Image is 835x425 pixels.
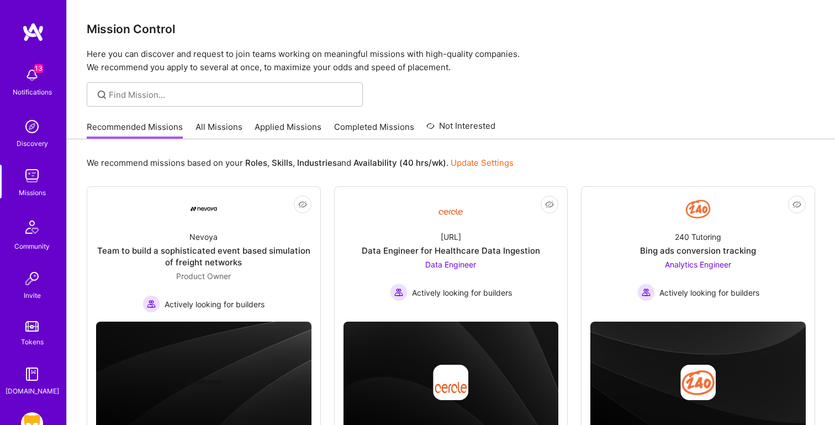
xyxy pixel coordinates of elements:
[24,290,41,301] div: Invite
[334,121,414,139] a: Completed Missions
[545,200,554,209] i: icon EyeClosed
[186,365,221,400] img: Company logo
[165,298,265,310] span: Actively looking for builders
[21,64,43,86] img: bell
[297,158,337,168] b: Industries
[191,207,217,211] img: Company Logo
[298,200,307,209] i: icon EyeClosed
[675,231,721,243] div: 240 Tutoring
[425,260,476,269] span: Data Engineer
[680,365,716,400] img: Company logo
[189,231,218,243] div: Nevoya
[659,287,759,298] span: Actively looking for builders
[272,158,293,168] b: Skills
[142,295,160,313] img: Actively looking for builders
[176,271,231,281] span: Product Owner
[343,196,559,313] a: Company Logo[URL]Data Engineer for Healthcare Data IngestionData Engineer Actively looking for bu...
[362,245,540,256] div: Data Engineer for Healthcare Data Ingestion
[195,121,242,139] a: All Missions
[792,200,801,209] i: icon EyeClosed
[21,116,43,138] img: discovery
[245,158,267,168] b: Roles
[21,336,44,348] div: Tokens
[433,365,468,400] img: Company logo
[109,89,355,101] input: Find Mission...
[87,48,815,74] p: Here you can discover and request to join teams working on meaningful missions with high-quality ...
[640,245,756,256] div: Bing ads conversion tracking
[590,196,806,313] a: Company Logo240 TutoringBing ads conversion trackingAnalytics Engineer Actively looking for build...
[17,138,48,149] div: Discovery
[437,200,464,218] img: Company Logo
[34,64,43,73] span: 13
[665,260,731,269] span: Analytics Engineer
[441,231,461,243] div: [URL]
[96,245,311,268] div: Team to build a sophisticated event based simulation of freight networks
[426,119,495,139] a: Not Interested
[412,287,512,298] span: Actively looking for builders
[14,240,50,252] div: Community
[87,157,514,169] p: We recommend missions based on your , , and .
[390,284,408,301] img: Actively looking for builders
[19,214,45,240] img: Community
[255,121,321,139] a: Applied Missions
[19,187,46,198] div: Missions
[22,22,44,42] img: logo
[25,321,39,332] img: tokens
[96,88,108,101] i: icon SearchGrey
[6,385,59,397] div: [DOMAIN_NAME]
[637,284,655,301] img: Actively looking for builders
[685,196,711,222] img: Company Logo
[87,121,183,139] a: Recommended Missions
[13,86,52,98] div: Notifications
[353,158,446,168] b: Availability (40 hrs/wk)
[21,363,43,385] img: guide book
[21,165,43,187] img: teamwork
[87,22,815,36] h3: Mission Control
[96,196,311,313] a: Company LogoNevoyaTeam to build a sophisticated event based simulation of freight networksProduct...
[21,267,43,290] img: Invite
[451,158,514,168] a: Update Settings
